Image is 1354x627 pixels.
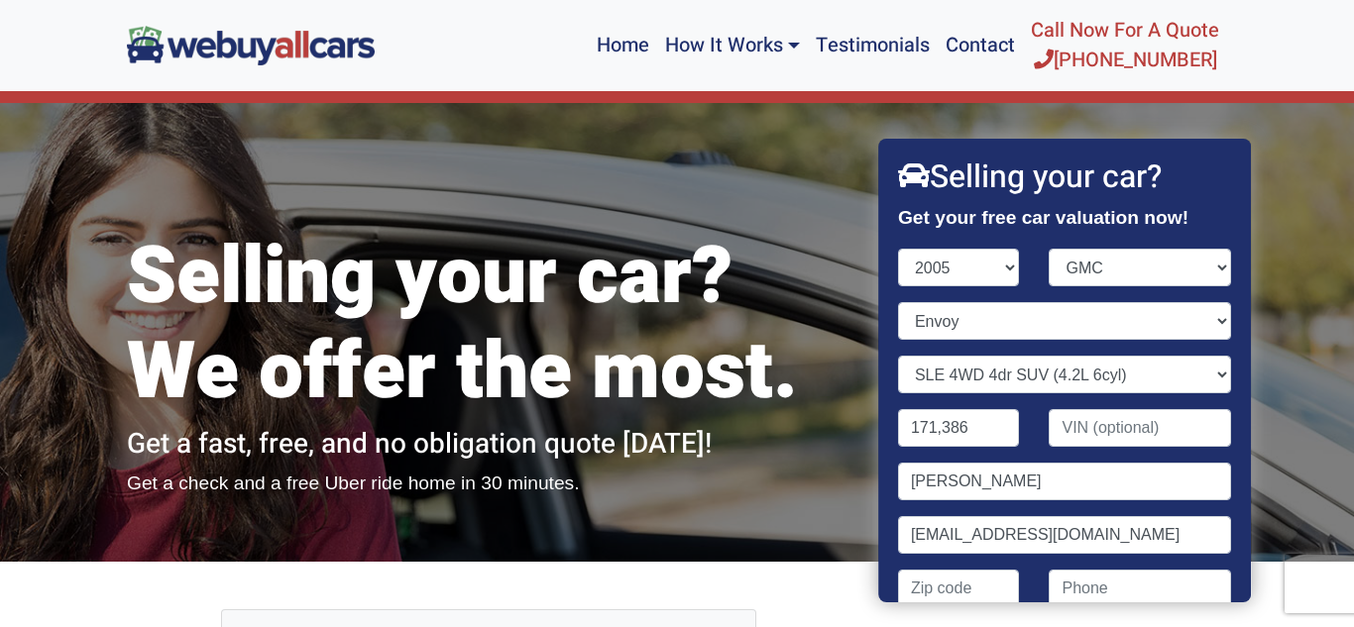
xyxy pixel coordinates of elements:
a: Call Now For A Quote[PHONE_NUMBER] [1023,8,1227,83]
a: Home [589,8,657,83]
p: Get a check and a free Uber ride home in 30 minutes. [127,470,850,498]
input: VIN (optional) [1050,409,1232,447]
input: Name [898,463,1231,500]
h2: Get a fast, free, and no obligation quote [DATE]! [127,428,850,462]
img: We Buy All Cars in NJ logo [127,26,375,64]
input: Mileage [898,409,1020,447]
a: How It Works [657,8,808,83]
input: Phone [1050,570,1232,607]
h1: Selling your car? We offer the most. [127,230,850,420]
a: Contact [938,8,1023,83]
strong: Get your free car valuation now! [898,207,1188,228]
input: Zip code [898,570,1020,607]
h2: Selling your car? [898,158,1231,196]
a: Testimonials [808,8,938,83]
input: Email [898,516,1231,554]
